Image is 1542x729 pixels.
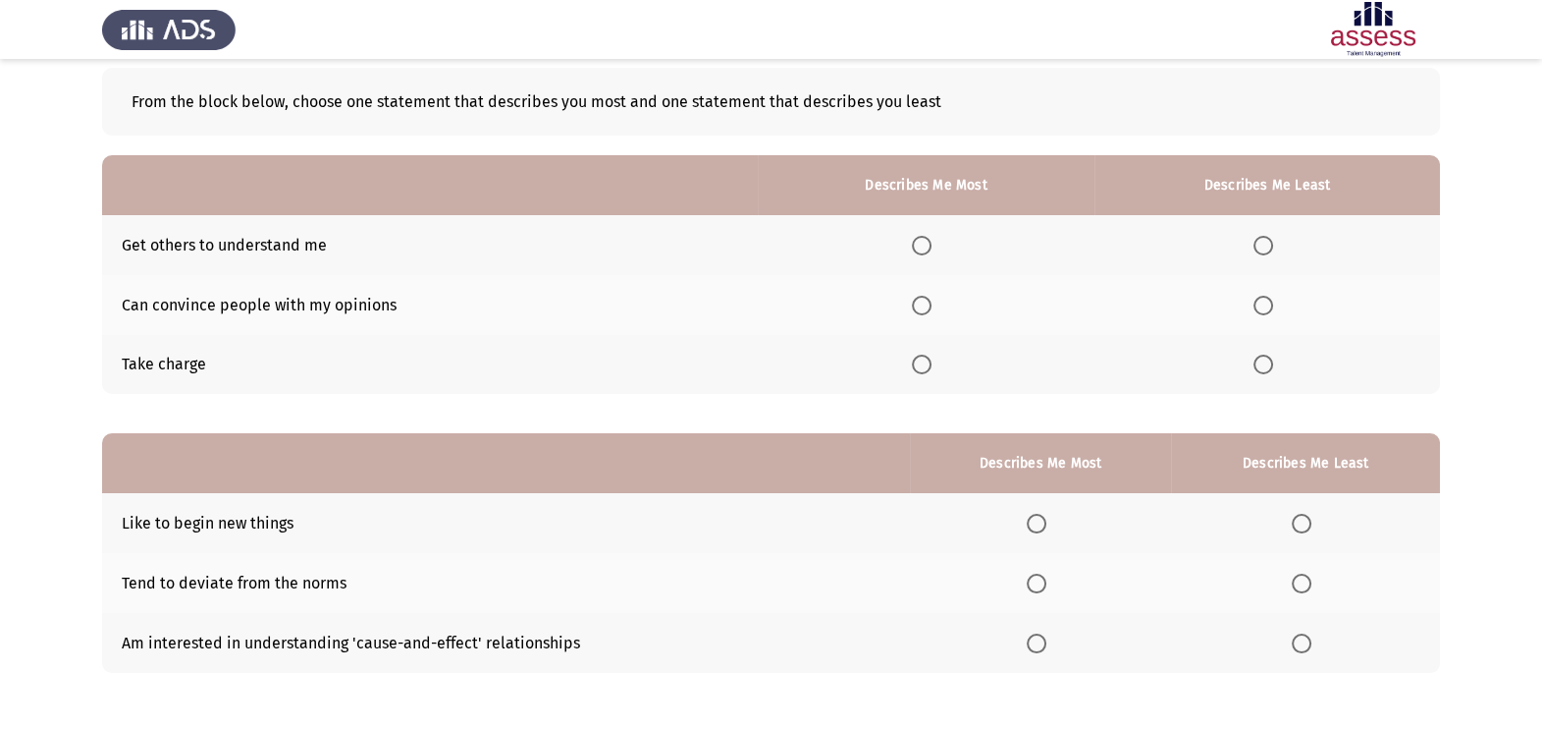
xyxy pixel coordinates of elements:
[102,215,758,275] td: Get others to understand me
[102,275,758,335] td: Can convince people with my opinions
[1253,295,1281,313] mat-radio-group: Select an option
[910,433,1172,493] th: Describes Me Most
[912,295,939,313] mat-radio-group: Select an option
[758,155,1094,215] th: Describes Me Most
[102,2,236,57] img: Assess Talent Management logo
[102,613,910,673] td: Am interested in understanding 'cause-and-effect' relationships
[1027,573,1054,591] mat-radio-group: Select an option
[1253,235,1281,253] mat-radio-group: Select an option
[1027,633,1054,651] mat-radio-group: Select an option
[912,355,939,373] mat-radio-group: Select an option
[1027,513,1054,532] mat-radio-group: Select an option
[1094,155,1440,215] th: Describes Me Least
[1171,433,1440,493] th: Describes Me Least
[1292,513,1319,532] mat-radio-group: Select an option
[102,553,910,613] td: Tend to deviate from the norms
[102,335,758,395] td: Take charge
[912,235,939,253] mat-radio-group: Select an option
[102,493,910,553] td: Like to begin new things
[1292,573,1319,591] mat-radio-group: Select an option
[1306,2,1440,57] img: Assessment logo of Development Assessment R1 (EN)
[1292,633,1319,651] mat-radio-group: Select an option
[102,68,1440,136] div: From the block below, choose one statement that describes you most and one statement that describ...
[1253,355,1281,373] mat-radio-group: Select an option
